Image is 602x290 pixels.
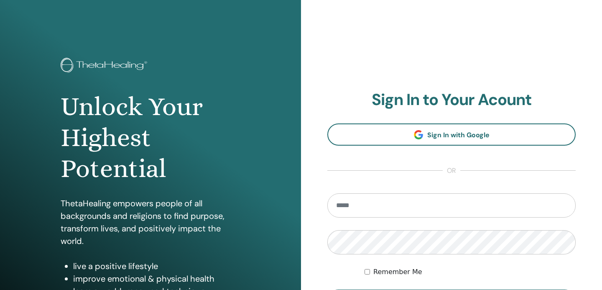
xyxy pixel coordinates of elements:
[373,267,422,277] label: Remember Me
[365,267,576,277] div: Keep me authenticated indefinitely or until I manually logout
[327,123,576,146] a: Sign In with Google
[427,131,490,139] span: Sign In with Google
[327,90,576,110] h2: Sign In to Your Acount
[443,166,460,176] span: or
[61,91,240,185] h1: Unlock Your Highest Potential
[73,272,240,285] li: improve emotional & physical health
[61,197,240,247] p: ThetaHealing empowers people of all backgrounds and religions to find purpose, transform lives, a...
[73,260,240,272] li: live a positive lifestyle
